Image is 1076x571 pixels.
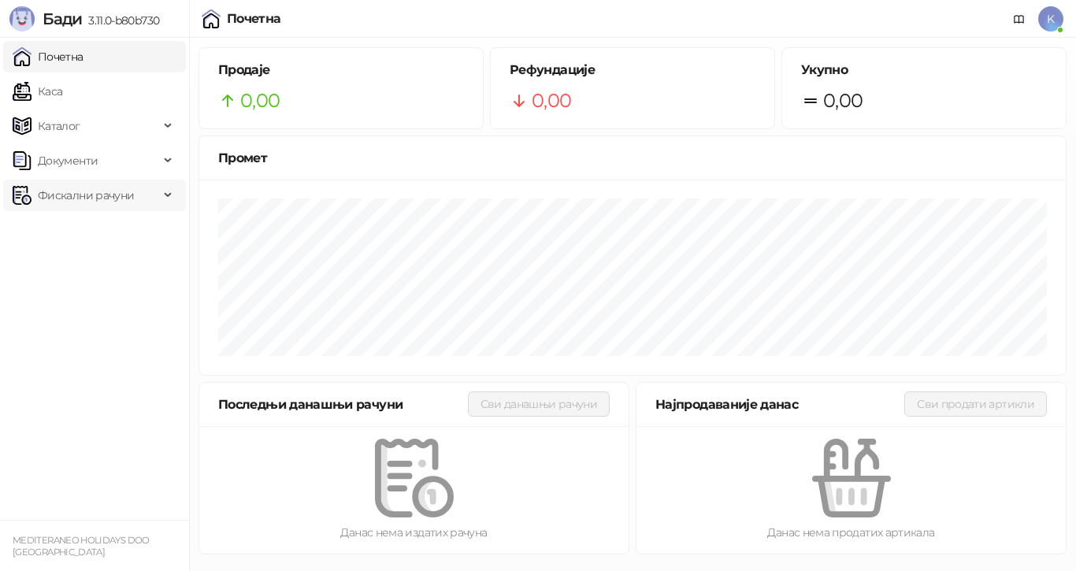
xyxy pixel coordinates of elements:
[43,9,82,28] span: Бади
[801,61,1047,80] h5: Укупно
[9,6,35,32] img: Logo
[218,148,1047,168] div: Промет
[13,535,150,558] small: MEDITERANEO HOLIDAYS DOO [GEOGRAPHIC_DATA]
[224,524,603,541] div: Данас нема издатих рачуна
[227,13,281,25] div: Почетна
[13,76,62,107] a: Каса
[38,110,80,142] span: Каталог
[13,41,83,72] a: Почетна
[655,395,904,414] div: Најпродаваније данас
[532,86,571,116] span: 0,00
[38,145,98,176] span: Документи
[468,391,610,417] button: Сви данашњи рачуни
[1038,6,1063,32] span: K
[1007,6,1032,32] a: Документација
[218,395,468,414] div: Последњи данашњи рачуни
[38,180,134,211] span: Фискални рачуни
[662,524,1041,541] div: Данас нема продатих артикала
[510,61,755,80] h5: Рефундације
[823,86,863,116] span: 0,00
[218,61,464,80] h5: Продаје
[240,86,280,116] span: 0,00
[904,391,1047,417] button: Сви продати артикли
[82,13,159,28] span: 3.11.0-b80b730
